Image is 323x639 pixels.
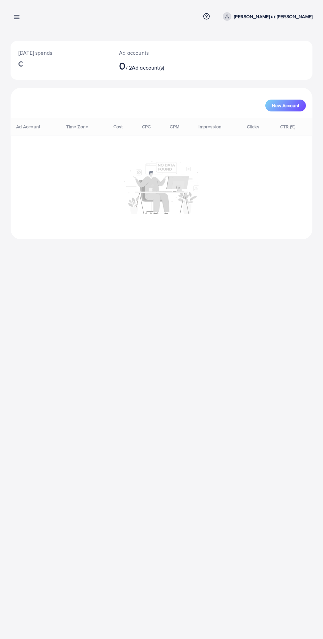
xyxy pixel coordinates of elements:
h2: / 2 [119,59,179,72]
p: Ad accounts [119,49,179,57]
span: 0 [119,58,126,73]
p: [PERSON_NAME] ur [PERSON_NAME] [234,13,312,20]
span: Ad account(s) [132,64,164,71]
span: New Account [272,103,299,108]
p: [DATE] spends [18,49,103,57]
button: New Account [265,100,306,111]
a: [PERSON_NAME] ur [PERSON_NAME] [220,12,312,21]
